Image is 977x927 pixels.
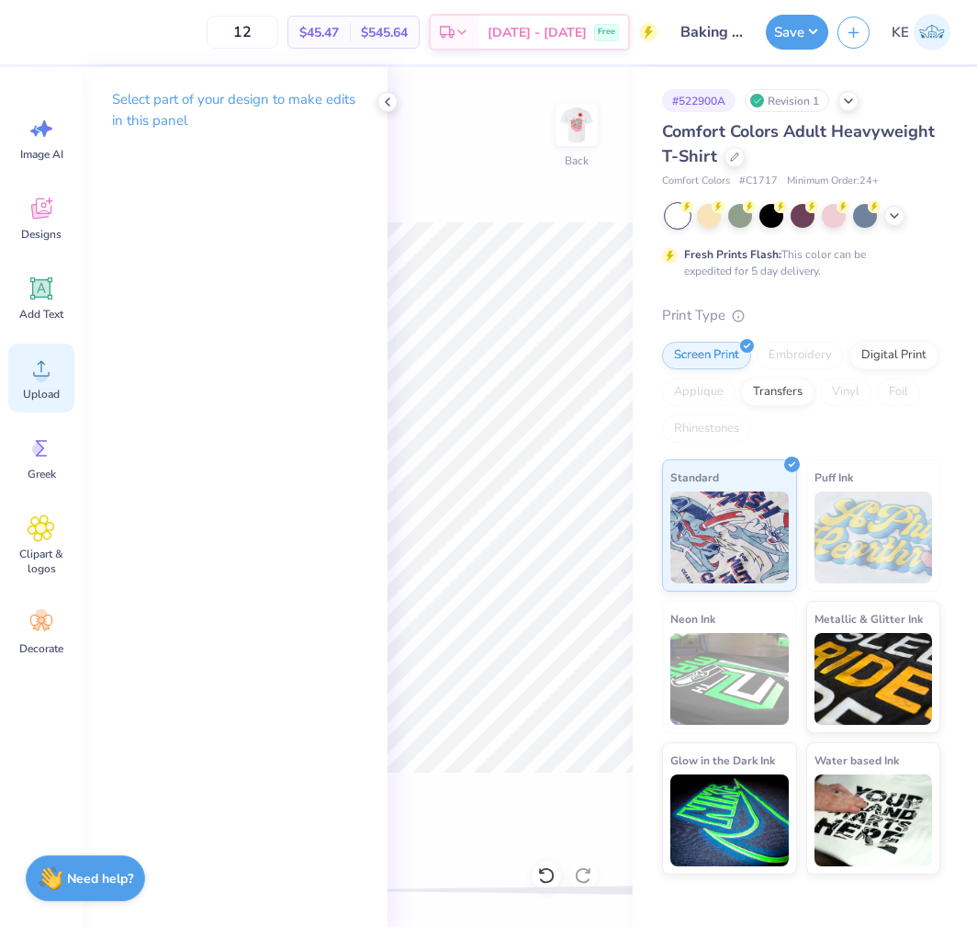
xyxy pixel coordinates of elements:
span: Greek [28,467,56,481]
img: Kent Everic Delos Santos [914,14,950,51]
img: Back [558,107,595,143]
div: Print Type [662,305,940,326]
span: Comfort Colors [662,174,730,189]
span: Clipart & logos [11,547,72,576]
div: Foil [877,379,920,406]
img: Water based Ink [814,774,933,866]
span: Standard [670,468,719,487]
p: Select part of your design to make edits in this panel [112,89,358,131]
a: KE [883,14,959,51]
strong: Fresh Prints Flash: [684,247,781,262]
span: Water based Ink [814,751,899,770]
input: – – [207,16,278,49]
span: Comfort Colors Adult Heavyweight T-Shirt [662,120,935,167]
img: Standard [670,492,789,583]
img: Glow in the Dark Ink [670,774,789,866]
div: # 522900A [662,89,736,112]
button: Save [766,15,828,50]
div: Revision 1 [745,89,829,112]
div: Transfers [741,379,814,406]
span: Metallic & Glitter Ink [814,609,923,628]
span: # C1717 [739,174,778,189]
input: Untitled Design [667,14,757,51]
div: Embroidery [757,342,844,369]
img: Neon Ink [670,633,789,725]
span: Upload [23,387,60,401]
div: Rhinestones [662,415,751,443]
span: Image AI [20,147,63,162]
span: $45.47 [299,23,339,42]
span: $545.64 [361,23,408,42]
img: Metallic & Glitter Ink [814,633,933,725]
img: Puff Ink [814,492,933,583]
span: Neon Ink [670,609,715,628]
span: Designs [21,227,62,242]
span: Decorate [19,641,63,656]
span: [DATE] - [DATE] [488,23,587,42]
span: KE [892,22,909,43]
div: Digital Print [849,342,938,369]
span: Minimum Order: 24 + [787,174,879,189]
strong: Need help? [67,870,133,887]
div: Vinyl [820,379,871,406]
span: Puff Ink [814,468,853,487]
div: Screen Print [662,342,751,369]
span: Free [598,26,615,39]
span: Add Text [19,307,63,322]
div: This color can be expedited for 5 day delivery. [684,246,910,279]
div: Applique [662,379,736,406]
span: Glow in the Dark Ink [670,751,775,770]
div: Back [565,153,589,169]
